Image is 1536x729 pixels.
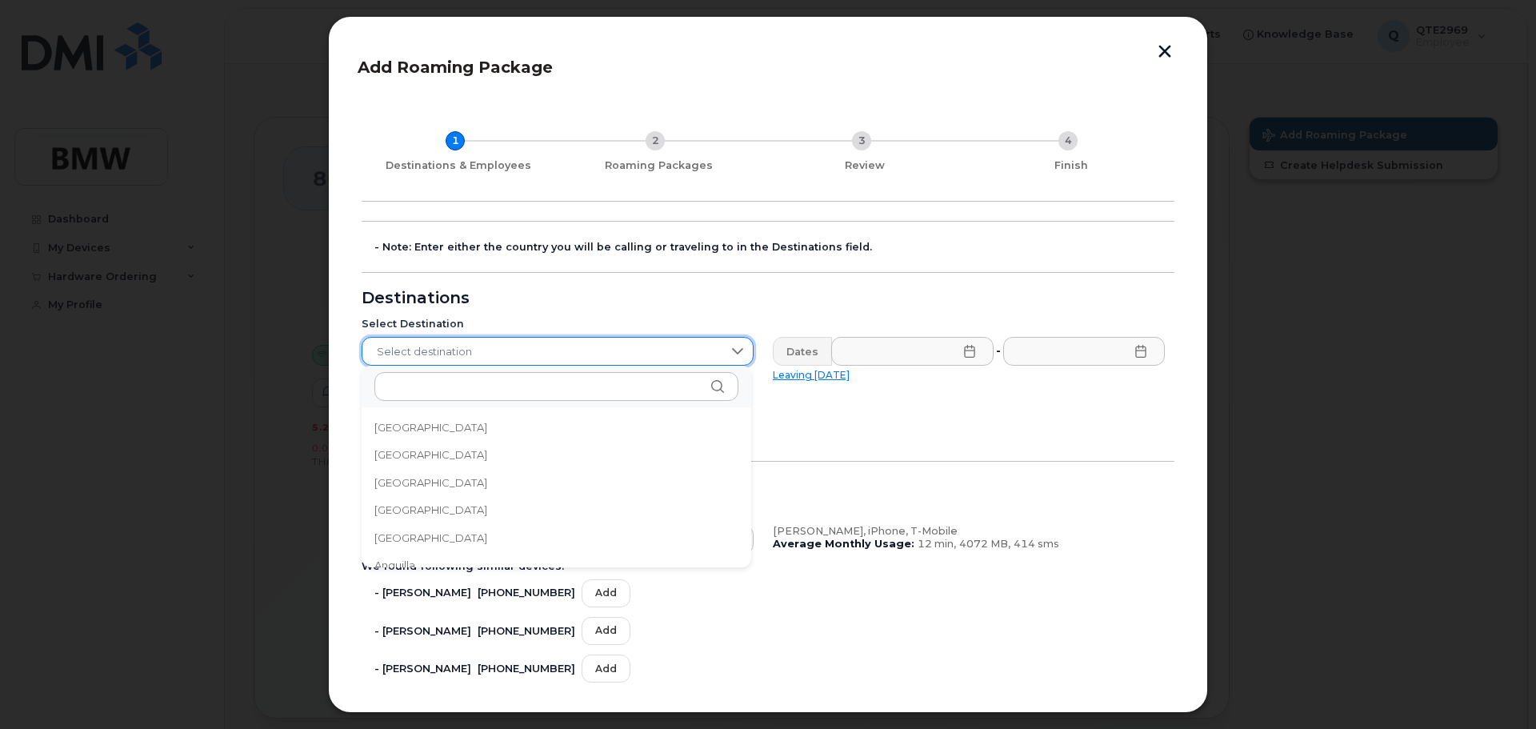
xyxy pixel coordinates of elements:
[362,318,754,330] div: Select Destination
[362,524,751,552] li: Angola
[358,58,553,77] span: Add Roaming Package
[918,538,956,550] span: 12 min,
[362,551,751,579] li: Anguilla
[478,587,575,599] span: [PHONE_NUMBER]
[362,414,751,442] li: Afghanistan
[974,159,1168,172] div: Finish
[374,587,471,599] span: - [PERSON_NAME]
[362,369,474,381] span: Popular destinations:
[773,525,1165,538] div: [PERSON_NAME], iPhone, T-Mobile
[773,538,914,550] b: Average Monthly Usage:
[1058,131,1078,150] div: 4
[768,159,962,172] div: Review
[374,558,415,573] span: Anguilla
[374,531,487,546] span: [GEOGRAPHIC_DATA]
[582,655,630,683] button: Add
[1466,659,1524,717] iframe: Messenger Launcher
[374,503,487,518] span: [GEOGRAPHIC_DATA]
[362,496,751,524] li: Andorra
[582,617,630,645] button: Add
[562,159,755,172] div: Roaming Packages
[374,420,487,435] span: [GEOGRAPHIC_DATA]
[831,337,994,366] input: Please fill out this field
[362,338,722,367] span: Select destination
[374,663,471,675] span: - [PERSON_NAME]
[362,481,1174,494] div: Employees
[773,369,850,381] a: Leaving [DATE]
[362,469,751,497] li: Algeria
[582,579,630,607] button: Add
[1014,538,1059,550] span: 414 sms
[478,625,575,638] span: [PHONE_NUMBER]
[374,241,1174,254] div: - Note: Enter either the country you will be calling or traveling to in the Destinations field.
[1003,337,1166,366] input: Please fill out this field
[959,538,1010,550] span: 4072 MB,
[374,475,487,491] span: [GEOGRAPHIC_DATA]
[993,337,1004,366] div: -
[478,663,575,675] span: [PHONE_NUMBER]
[646,131,665,150] div: 2
[374,447,487,463] span: [GEOGRAPHIC_DATA]
[374,625,471,638] span: - [PERSON_NAME]
[362,292,1174,305] div: Destinations
[852,131,871,150] div: 3
[362,441,751,469] li: Albania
